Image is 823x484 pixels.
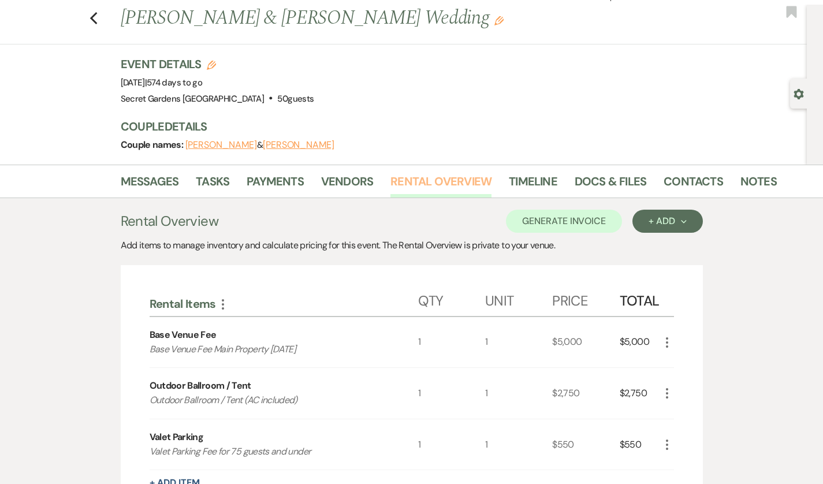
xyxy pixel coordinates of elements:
[620,317,660,368] div: $5,000
[321,172,373,198] a: Vendors
[418,368,485,419] div: 1
[263,140,334,150] button: [PERSON_NAME]
[185,139,334,151] span: &
[552,419,619,470] div: $550
[552,281,619,316] div: Price
[150,444,392,459] p: Valet Parking Fee for 75 guests and under
[506,210,622,233] button: Generate Invoice
[509,172,557,198] a: Timeline
[150,342,392,357] p: Base Venue Fee Main Property [DATE]
[418,281,485,316] div: Qty
[575,172,646,198] a: Docs & Files
[121,5,638,32] h1: [PERSON_NAME] & [PERSON_NAME] Wedding
[485,419,552,470] div: 1
[620,419,660,470] div: $550
[196,172,229,198] a: Tasks
[485,281,552,316] div: Unit
[121,118,768,135] h3: Couple Details
[121,172,179,198] a: Messages
[185,140,257,150] button: [PERSON_NAME]
[150,430,204,444] div: Valet Parking
[740,172,777,198] a: Notes
[620,281,660,316] div: Total
[150,379,251,393] div: Outdoor Ballroom / Tent
[150,328,217,342] div: Base Venue Fee
[632,210,702,233] button: + Add
[552,317,619,368] div: $5,000
[247,172,304,198] a: Payments
[150,296,418,311] div: Rental Items
[620,368,660,419] div: $2,750
[552,368,619,419] div: $2,750
[649,217,686,226] div: + Add
[121,139,185,151] span: Couple names:
[150,393,392,408] p: Outdoor Ballroom / Tent (AC included)
[277,93,314,105] span: 50 guests
[418,317,485,368] div: 1
[485,317,552,368] div: 1
[494,15,504,25] button: Edit
[147,77,202,88] span: 574 days to go
[485,368,552,419] div: 1
[145,77,202,88] span: |
[418,419,485,470] div: 1
[121,56,314,72] h3: Event Details
[121,211,218,232] h3: Rental Overview
[664,172,723,198] a: Contacts
[121,239,703,252] div: Add items to manage inventory and calculate pricing for this event. The Rental Overview is privat...
[794,88,804,99] button: Open lead details
[121,93,265,105] span: Secret Gardens [GEOGRAPHIC_DATA]
[390,172,491,198] a: Rental Overview
[121,77,203,88] span: [DATE]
